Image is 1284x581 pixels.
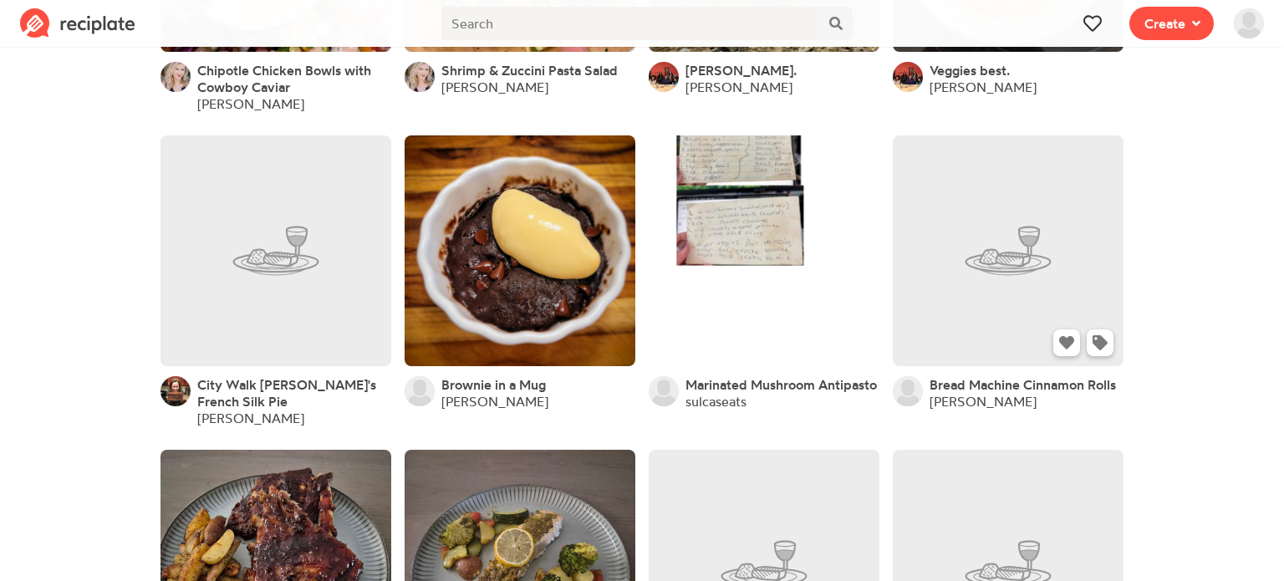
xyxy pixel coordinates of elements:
a: Bread Machine Cinnamon Rolls [930,376,1116,393]
span: Chipotle Chicken Bowls with Cowboy Caviar [197,62,371,95]
img: User's avatar [160,376,191,406]
img: User's avatar [160,62,191,92]
a: [PERSON_NAME] [197,95,304,112]
a: Brownie in a Mug [441,376,546,393]
a: [PERSON_NAME] [930,393,1037,410]
a: Marinated Mushroom Antipasto [685,376,877,393]
a: sulcaseats [685,393,746,410]
img: User's avatar [405,376,435,406]
a: City Walk [PERSON_NAME]'s French Silk Pie [197,376,391,410]
img: User's avatar [405,62,435,92]
img: User's avatar [1234,8,1264,38]
img: User's avatar [893,376,923,406]
img: User's avatar [649,62,679,92]
img: User's avatar [893,62,923,92]
input: Search [441,7,819,40]
a: [PERSON_NAME] [197,410,304,426]
span: Create [1144,13,1185,33]
a: Shrimp & Zuccini Pasta Salad [441,62,618,79]
a: Chipotle Chicken Bowls with Cowboy Caviar [197,62,391,95]
a: [PERSON_NAME] [930,79,1037,95]
a: [PERSON_NAME] [685,79,792,95]
a: [PERSON_NAME] [441,393,548,410]
img: Reciplate [20,8,135,38]
img: User's avatar [649,376,679,406]
a: [PERSON_NAME] [441,79,548,95]
a: [PERSON_NAME]. [685,62,797,79]
button: Create [1129,7,1214,40]
a: Veggies best. [930,62,1010,79]
span: City Walk [PERSON_NAME]'s French Silk Pie [197,376,376,410]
